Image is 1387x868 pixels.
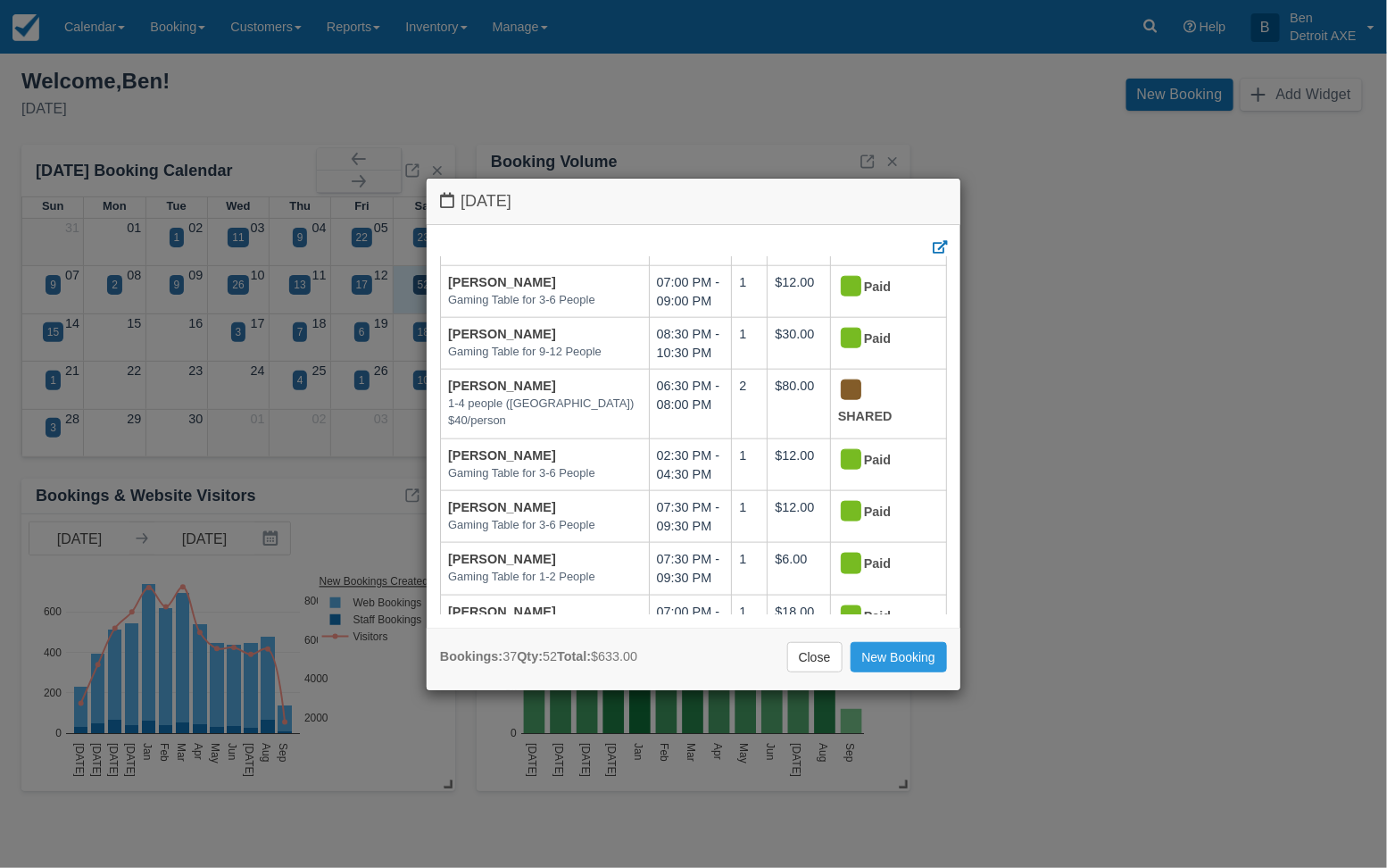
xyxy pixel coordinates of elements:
[838,273,924,302] div: Paid
[448,448,556,463] a: [PERSON_NAME]
[448,275,556,289] a: [PERSON_NAME]
[732,370,768,439] td: 2
[838,325,924,354] div: Paid
[768,370,830,439] td: $80.00
[838,498,924,527] div: Paid
[448,344,642,361] em: Gaming Table for 9-12 People
[768,266,830,318] td: $12.00
[649,370,732,439] td: 06:30 PM - 08:00 PM
[838,447,924,475] div: Paid
[649,595,732,647] td: 07:00 PM - 09:00 PM
[851,642,948,672] a: New Booking
[649,318,732,370] td: 08:30 PM - 10:30 PM
[732,491,768,543] td: 1
[649,543,732,595] td: 07:30 PM - 09:30 PM
[732,266,768,318] td: 1
[448,552,556,566] a: [PERSON_NAME]
[448,605,556,619] a: [PERSON_NAME]
[838,377,924,431] div: SHARED
[557,649,591,664] strong: Total:
[732,439,768,491] td: 1
[440,192,947,211] h4: [DATE]
[517,649,543,664] strong: Qty:
[768,491,830,543] td: $12.00
[768,543,830,595] td: $6.00
[787,642,843,672] a: Close
[649,491,732,543] td: 07:30 PM - 09:30 PM
[440,647,637,666] div: 37 52 $633.00
[448,396,642,429] em: 1-4 people ([GEOGRAPHIC_DATA]) $40/person
[768,595,830,647] td: $18.00
[448,327,556,341] a: [PERSON_NAME]
[768,318,830,370] td: $30.00
[440,649,502,664] strong: Bookings:
[448,500,556,514] a: [PERSON_NAME]
[448,569,642,586] em: Gaming Table for 1-2 People
[448,517,642,534] em: Gaming Table for 3-6 People
[448,292,642,309] em: Gaming Table for 3-6 People
[732,318,768,370] td: 1
[768,439,830,491] td: $12.00
[448,379,556,393] a: [PERSON_NAME]
[838,603,924,631] div: Paid
[732,595,768,647] td: 1
[649,439,732,491] td: 02:30 PM - 04:30 PM
[838,550,924,579] div: Paid
[732,543,768,595] td: 1
[649,266,732,318] td: 07:00 PM - 09:00 PM
[448,465,642,482] em: Gaming Table for 3-6 People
